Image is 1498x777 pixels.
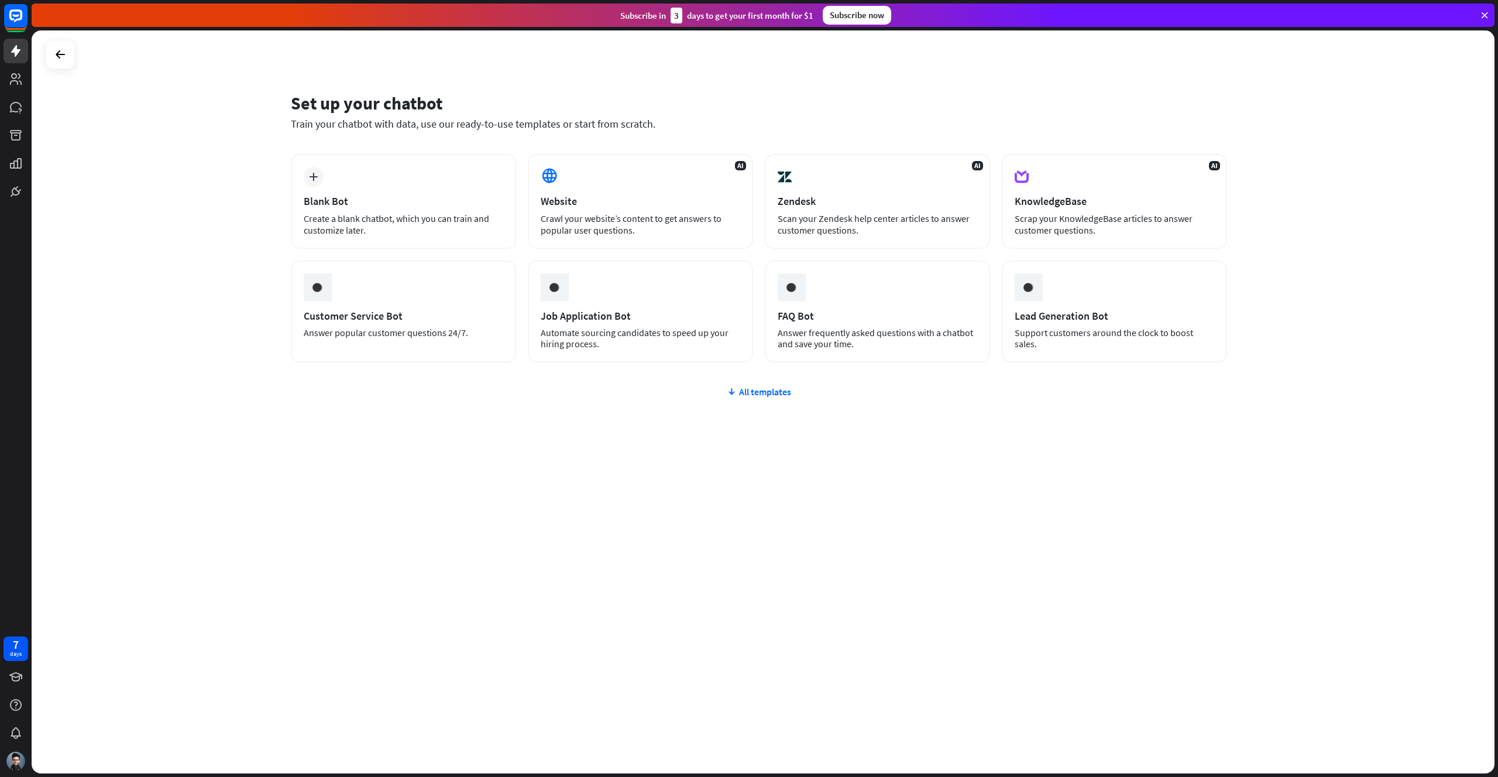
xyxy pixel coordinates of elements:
div: Subscribe in days to get your first month for $1 [620,8,813,23]
a: 7 days [4,636,28,661]
div: Subscribe now [823,6,891,25]
div: days [10,650,22,658]
div: 3 [671,8,682,23]
div: 7 [13,639,19,650]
